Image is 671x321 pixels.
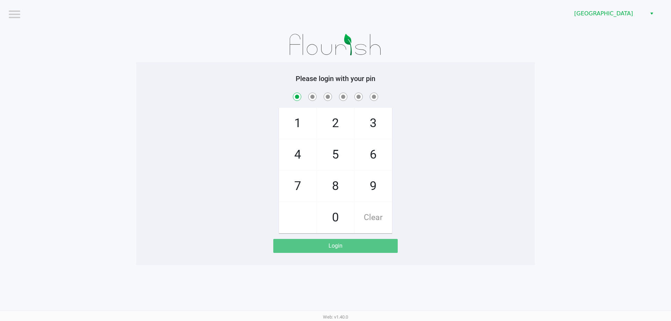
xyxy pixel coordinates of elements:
span: 2 [317,108,354,139]
span: 8 [317,171,354,202]
span: 9 [355,171,392,202]
span: [GEOGRAPHIC_DATA] [574,9,642,18]
span: 5 [317,139,354,170]
span: 4 [279,139,316,170]
button: Select [647,7,657,20]
span: 3 [355,108,392,139]
span: 6 [355,139,392,170]
h5: Please login with your pin [142,74,529,83]
span: Clear [355,202,392,233]
span: 7 [279,171,316,202]
span: 1 [279,108,316,139]
span: 0 [317,202,354,233]
span: Web: v1.40.0 [323,314,348,320]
